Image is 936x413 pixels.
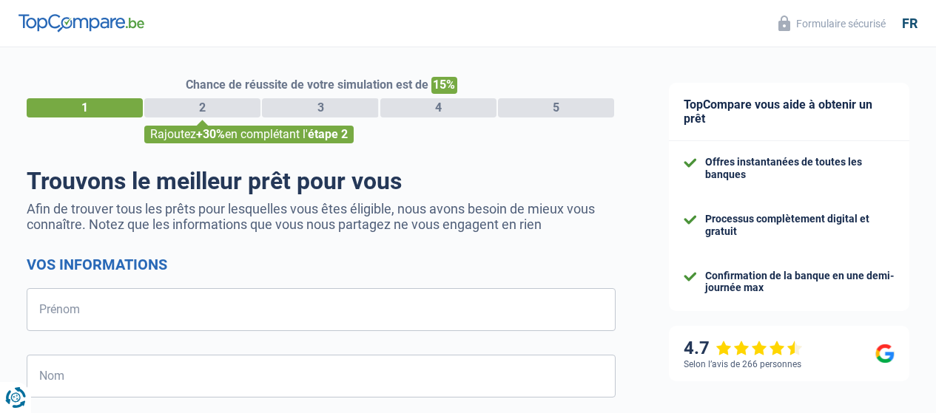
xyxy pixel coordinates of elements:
[902,16,918,32] div: fr
[196,127,225,141] span: +30%
[27,98,143,117] div: 1
[380,98,496,117] div: 4
[262,98,378,117] div: 3
[144,126,354,143] div: Rajoutez en complétant l'
[186,78,428,92] span: Chance de réussite de votre simulation est de
[18,14,144,32] img: TopCompare Logo
[308,127,348,141] span: étape 2
[431,77,457,94] span: 15%
[27,167,616,195] h1: Trouvons le meilleur prêt pour vous
[27,201,616,232] p: Afin de trouver tous les prêts pour lesquelles vous êtes éligible, nous avons besoin de mieux vou...
[144,98,260,117] div: 2
[705,156,895,181] div: Offres instantanées de toutes les banques
[669,83,909,141] div: TopCompare vous aide à obtenir un prêt
[684,359,801,369] div: Selon l’avis de 266 personnes
[705,213,895,238] div: Processus complètement digital et gratuit
[770,11,895,35] button: Formulaire sécurisé
[498,98,614,117] div: 5
[684,338,803,359] div: 4.7
[27,256,616,273] h2: Vos informations
[705,270,895,295] div: Confirmation de la banque en une demi-journée max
